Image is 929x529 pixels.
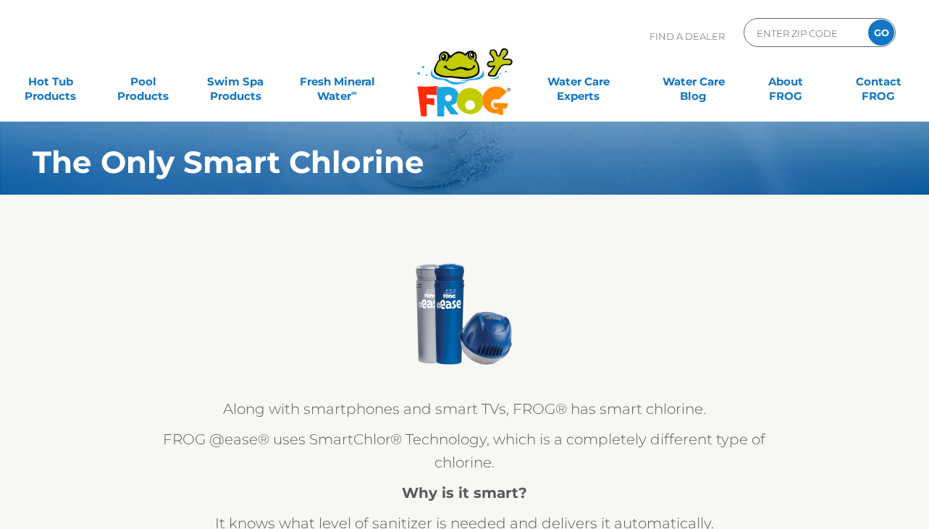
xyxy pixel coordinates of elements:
sup: ∞ [351,88,357,98]
a: AboutFROG [750,67,822,96]
input: GO [868,20,894,46]
a: Water CareBlog [657,67,729,96]
a: PoolProducts [107,67,179,96]
a: Fresh MineralWater∞ [293,67,382,96]
a: Swim SpaProducts [200,67,272,96]
a: Water CareExperts [520,67,637,96]
a: ContactFROG [843,67,915,96]
strong: Why is it smart? [402,484,527,502]
p: FROG @ease® uses SmartChlor® Technology, which is a completely different type of chlorine. [162,428,767,474]
a: Hot TubProducts [14,67,86,96]
h1: The Only Smart Chlorine [33,145,828,179]
p: Find A Dealer [650,18,725,54]
img: Frog Products Logo [409,29,521,117]
img: @ease & Inline [410,260,518,368]
p: Along with smartphones and smart TVs, FROG® has smart chlorine. [162,397,767,420]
